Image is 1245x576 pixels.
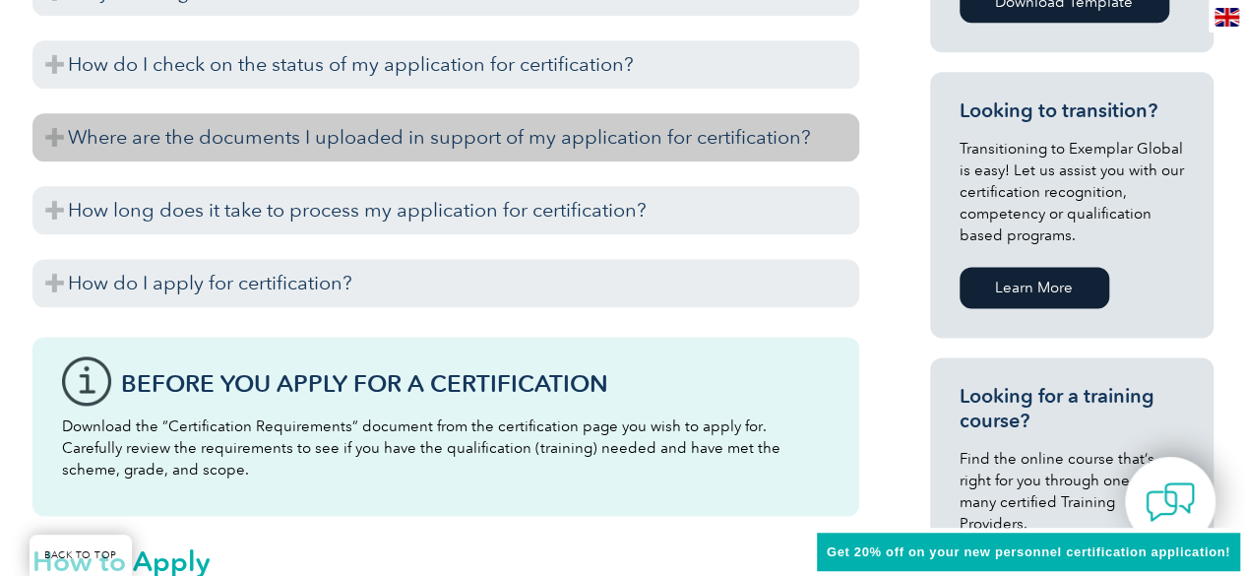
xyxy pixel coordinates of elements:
[32,259,859,307] h3: How do I apply for certification?
[1146,478,1195,527] img: contact-chat.png
[1214,8,1239,27] img: en
[32,186,859,234] h3: How long does it take to process my application for certification?
[121,371,830,396] h3: Before You Apply For a Certification
[827,544,1230,559] span: Get 20% off on your new personnel certification application!
[960,267,1109,308] a: Learn More
[960,138,1184,246] p: Transitioning to Exemplar Global is easy! Let us assist you with our certification recognition, c...
[960,448,1184,535] p: Find the online course that’s right for you through one of our many certified Training Providers.
[62,416,830,480] p: Download the “Certification Requirements” document from the certification page you wish to apply ...
[32,40,859,89] h3: How do I check on the status of my application for certification?
[32,113,859,161] h3: Where are the documents I uploaded in support of my application for certification?
[30,535,132,576] a: BACK TO TOP
[960,98,1184,123] h3: Looking to transition?
[960,384,1184,433] h3: Looking for a training course?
